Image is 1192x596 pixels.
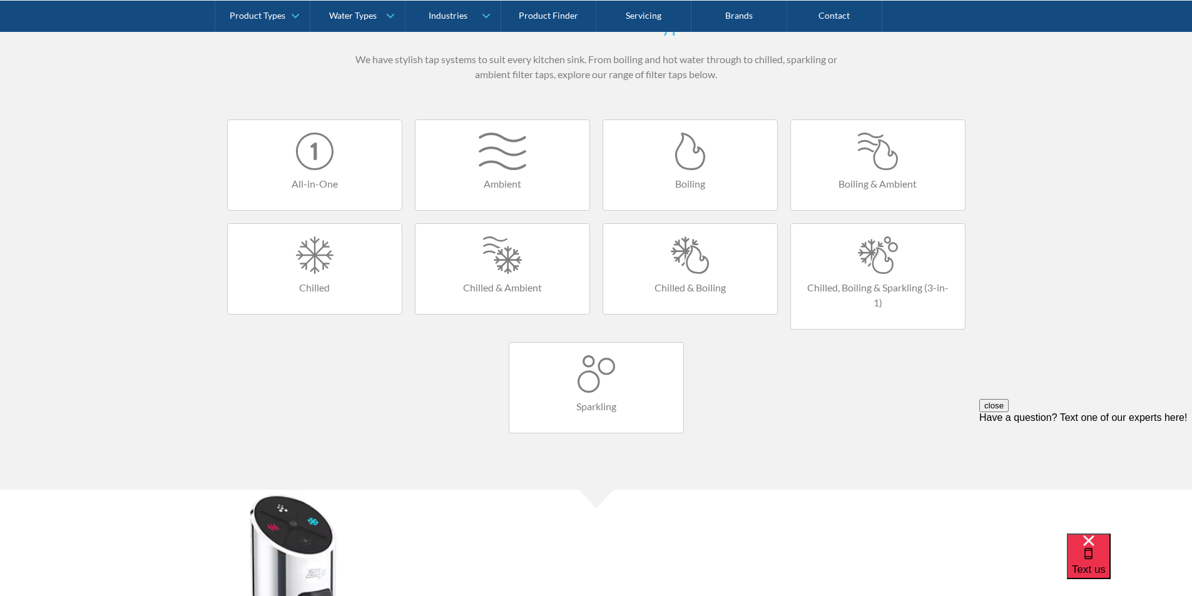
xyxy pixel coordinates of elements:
[509,342,684,433] a: Sparkling
[428,176,577,191] h4: Ambient
[352,52,840,82] p: We have stylish tap systems to suit every kitchen sink. From boiling and hot water through to chi...
[415,223,590,315] a: Chilled & Ambient
[803,176,952,191] h4: Boiling & Ambient
[428,280,577,295] h4: Chilled & Ambient
[227,119,402,211] a: All-in-One
[616,176,765,191] h4: Boiling
[803,280,952,310] h4: Chilled, Boiling & Sparkling (3-in-1)
[227,223,402,315] a: Chilled
[790,223,965,330] a: Chilled, Boiling & Sparkling (3-in-1)
[603,119,778,211] a: Boiling
[603,223,778,315] a: Chilled & Boiling
[790,119,965,211] a: Boiling & Ambient
[616,280,765,295] h4: Chilled & Boiling
[329,10,377,21] div: Water Types
[429,10,467,21] div: Industries
[415,119,590,211] a: Ambient
[1067,533,1192,596] iframe: podium webchat widget bubble
[230,10,285,21] div: Product Types
[522,399,671,414] h4: Sparkling
[240,176,389,191] h4: All-in-One
[979,399,1192,549] iframe: podium webchat widget prompt
[240,280,389,295] h4: Chilled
